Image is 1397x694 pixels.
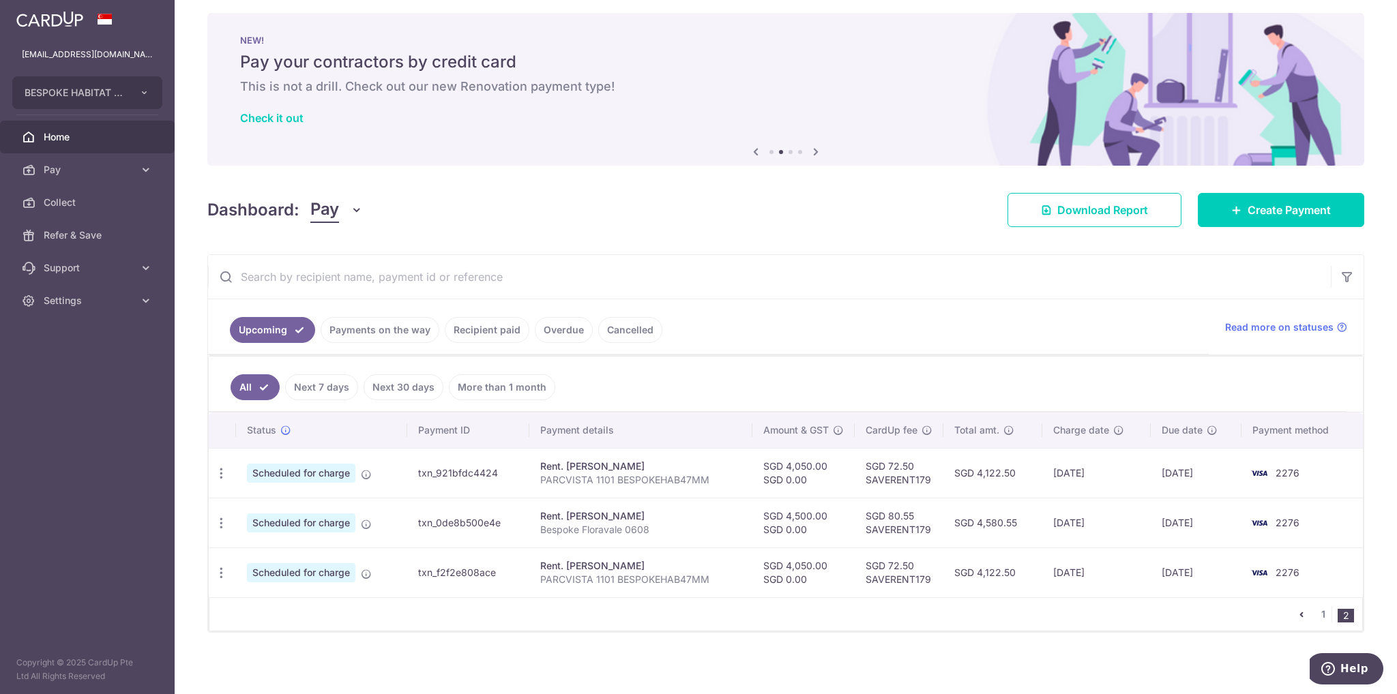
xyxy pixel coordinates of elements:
[207,13,1364,166] img: Renovation banner
[954,423,999,437] span: Total amt.
[943,448,1042,498] td: SGD 4,122.50
[1293,598,1362,631] nav: pager
[25,86,126,100] span: BESPOKE HABITAT B47MM PTE. LTD.
[44,130,134,144] span: Home
[16,11,83,27] img: CardUp
[540,473,741,487] p: PARCVISTA 1101 BESPOKEHAB47MM
[540,459,741,473] div: Rent. [PERSON_NAME]
[240,111,304,125] a: Check it out
[207,198,299,222] h4: Dashboard:
[44,228,134,242] span: Refer & Save
[407,412,529,448] th: Payment ID
[1246,515,1273,531] img: Bank Card
[12,76,162,109] button: BESPOKE HABITAT B47MM PTE. LTD.
[598,317,662,343] a: Cancelled
[540,523,741,537] p: Bespoke Floravale 0608
[364,374,443,400] a: Next 30 days
[22,48,153,61] p: [EMAIL_ADDRESS][DOMAIN_NAME]
[855,498,943,547] td: SGD 80.55 SAVERENT179
[1151,498,1241,547] td: [DATE]
[540,573,741,586] p: PARCVISTA 1101 BESPOKEHAB47MM
[1151,547,1241,597] td: [DATE]
[44,261,134,275] span: Support
[240,35,1332,46] p: NEW!
[1248,202,1331,218] span: Create Payment
[535,317,593,343] a: Overdue
[1057,202,1148,218] span: Download Report
[540,509,741,523] div: Rent. [PERSON_NAME]
[407,498,529,547] td: txn_0de8b500e4e
[230,317,315,343] a: Upcoming
[44,294,134,307] span: Settings
[1225,320,1334,334] span: Read more on statuses
[855,547,943,597] td: SGD 72.50 SAVERENT179
[529,412,752,448] th: Payment details
[1241,412,1363,448] th: Payment method
[752,498,855,547] td: SGD 4,500.00 SGD 0.00
[1042,547,1151,597] td: [DATE]
[310,197,363,223] button: Pay
[407,448,529,498] td: txn_921bfdc4424
[763,423,829,437] span: Amount & GST
[445,317,529,343] a: Recipient paid
[247,464,355,483] span: Scheduled for charge
[855,448,943,498] td: SGD 72.50 SAVERENT179
[1276,467,1299,479] span: 2276
[1246,465,1273,481] img: Bank Card
[240,78,1332,95] h6: This is not a drill. Check out our new Renovation payment type!
[1008,193,1181,227] a: Download Report
[752,448,855,498] td: SGD 4,050.00 SGD 0.00
[44,196,134,209] span: Collect
[540,559,741,573] div: Rent. [PERSON_NAME]
[943,498,1042,547] td: SGD 4,580.55
[1162,423,1203,437] span: Due date
[1053,423,1109,437] span: Charge date
[1198,193,1364,227] a: Create Payment
[407,547,529,597] td: txn_f2f2e808ace
[310,197,339,223] span: Pay
[247,563,355,582] span: Scheduled for charge
[1246,564,1273,581] img: Bank Card
[1042,498,1151,547] td: [DATE]
[1225,320,1347,334] a: Read more on statuses
[943,547,1042,597] td: SGD 4,122.50
[1338,609,1354,622] li: 2
[208,255,1331,299] input: Search by recipient name, payment id or reference
[449,374,555,400] a: More than 1 month
[752,547,855,597] td: SGD 4,050.00 SGD 0.00
[1151,448,1241,498] td: [DATE]
[44,163,134,177] span: Pay
[240,51,1332,73] h5: Pay your contractors by credit card
[247,513,355,532] span: Scheduled for charge
[247,423,276,437] span: Status
[231,374,280,400] a: All
[1276,517,1299,528] span: 2276
[1315,606,1332,622] a: 1
[866,423,917,437] span: CardUp fee
[1042,448,1151,498] td: [DATE]
[321,317,439,343] a: Payments on the way
[285,374,358,400] a: Next 7 days
[1276,567,1299,578] span: 2276
[1310,653,1383,687] iframe: Opens a widget where you can find more information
